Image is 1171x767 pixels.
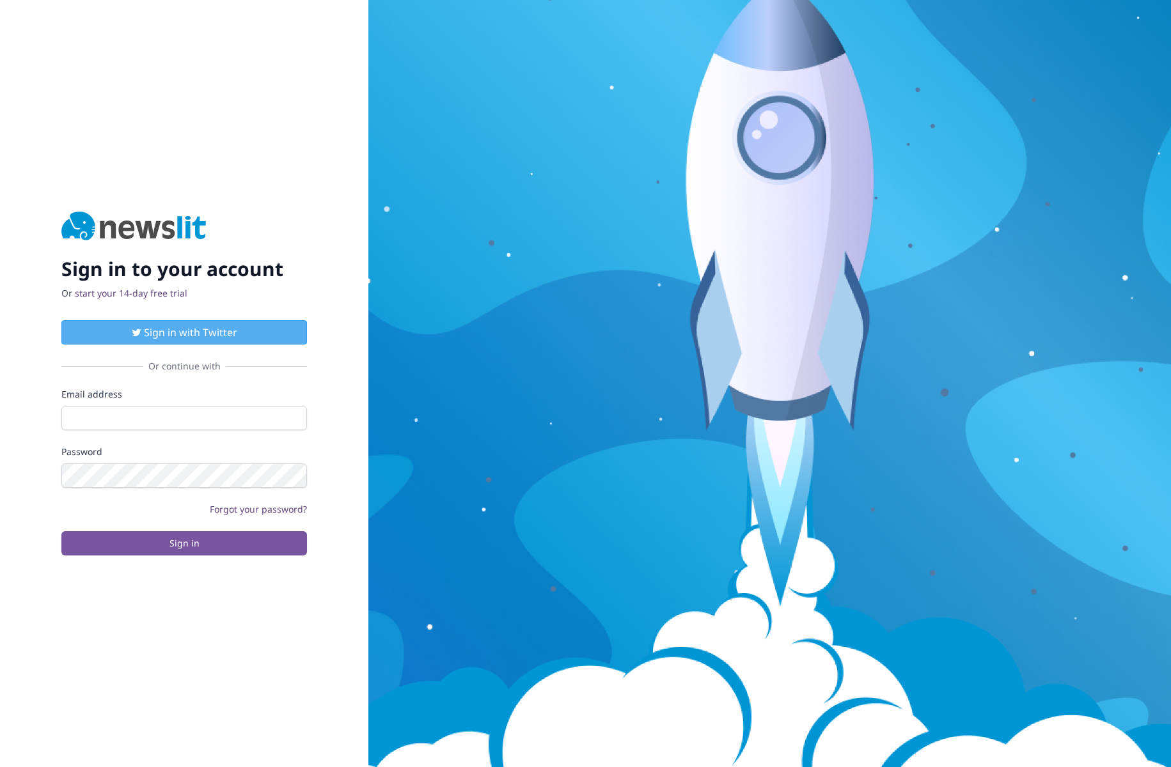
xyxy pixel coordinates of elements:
a: Forgot your password? [210,503,307,515]
p: Or [61,287,307,300]
label: Password [61,445,307,458]
button: Sign in with Twitter [61,320,307,345]
a: start your 14-day free trial [75,287,187,299]
img: Newslit [61,212,207,242]
label: Email address [61,388,307,401]
button: Sign in [61,531,307,555]
span: Or continue with [143,360,226,373]
h2: Sign in to your account [61,258,307,281]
